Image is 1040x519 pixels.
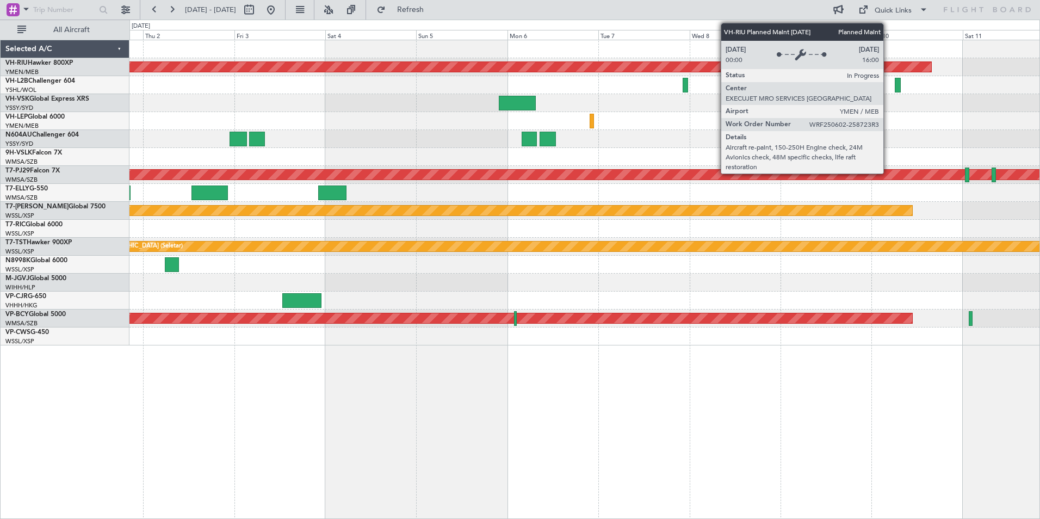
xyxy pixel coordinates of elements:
[5,68,39,76] a: YMEN/MEB
[5,132,79,138] a: N604AUChallenger 604
[5,140,33,148] a: YSSY/SYD
[5,212,34,220] a: WSSL/XSP
[5,96,89,102] a: VH-VSKGlobal Express XRS
[5,203,106,210] a: T7-[PERSON_NAME]Global 7500
[5,150,62,156] a: 9H-VSLKFalcon 7X
[5,60,73,66] a: VH-RIUHawker 800XP
[28,26,115,34] span: All Aircraft
[690,30,781,40] div: Wed 8
[5,176,38,184] a: WMSA/SZB
[12,21,118,39] button: All Aircraft
[5,275,29,282] span: M-JGVJ
[5,186,48,192] a: T7-ELLYG-550
[5,158,38,166] a: WMSA/SZB
[234,30,325,40] div: Fri 3
[5,168,60,174] a: T7-PJ29Falcon 7X
[5,168,30,174] span: T7-PJ29
[416,30,507,40] div: Sun 5
[5,230,34,238] a: WSSL/XSP
[875,5,912,16] div: Quick Links
[5,265,34,274] a: WSSL/XSP
[5,86,36,94] a: YSHL/WOL
[5,78,75,84] a: VH-L2BChallenger 604
[5,283,35,292] a: WIHH/HLP
[5,319,38,328] a: WMSA/SZB
[598,30,689,40] div: Tue 7
[5,257,30,264] span: N8998K
[5,221,63,228] a: T7-RICGlobal 6000
[185,5,236,15] span: [DATE] - [DATE]
[5,311,29,318] span: VP-BCY
[5,203,69,210] span: T7-[PERSON_NAME]
[143,30,234,40] div: Thu 2
[5,293,46,300] a: VP-CJRG-650
[781,30,871,40] div: Thu 9
[5,114,28,120] span: VH-LEP
[5,275,66,282] a: M-JGVJGlobal 5000
[5,194,38,202] a: WMSA/SZB
[5,257,67,264] a: N8998KGlobal 6000
[5,96,29,102] span: VH-VSK
[5,186,29,192] span: T7-ELLY
[5,248,34,256] a: WSSL/XSP
[5,329,30,336] span: VP-CWS
[507,30,598,40] div: Mon 6
[325,30,416,40] div: Sat 4
[5,122,39,130] a: YMEN/MEB
[853,1,933,18] button: Quick Links
[871,30,962,40] div: Fri 10
[5,221,26,228] span: T7-RIC
[5,104,33,112] a: YSSY/SYD
[132,22,150,31] div: [DATE]
[5,132,32,138] span: N604AU
[5,239,72,246] a: T7-TSTHawker 900XP
[5,301,38,310] a: VHHH/HKG
[5,293,28,300] span: VP-CJR
[5,150,32,156] span: 9H-VSLK
[388,6,434,14] span: Refresh
[5,60,28,66] span: VH-RIU
[5,329,49,336] a: VP-CWSG-450
[5,311,66,318] a: VP-BCYGlobal 5000
[5,78,28,84] span: VH-L2B
[372,1,437,18] button: Refresh
[5,337,34,345] a: WSSL/XSP
[33,2,96,18] input: Trip Number
[5,114,65,120] a: VH-LEPGlobal 6000
[5,239,27,246] span: T7-TST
